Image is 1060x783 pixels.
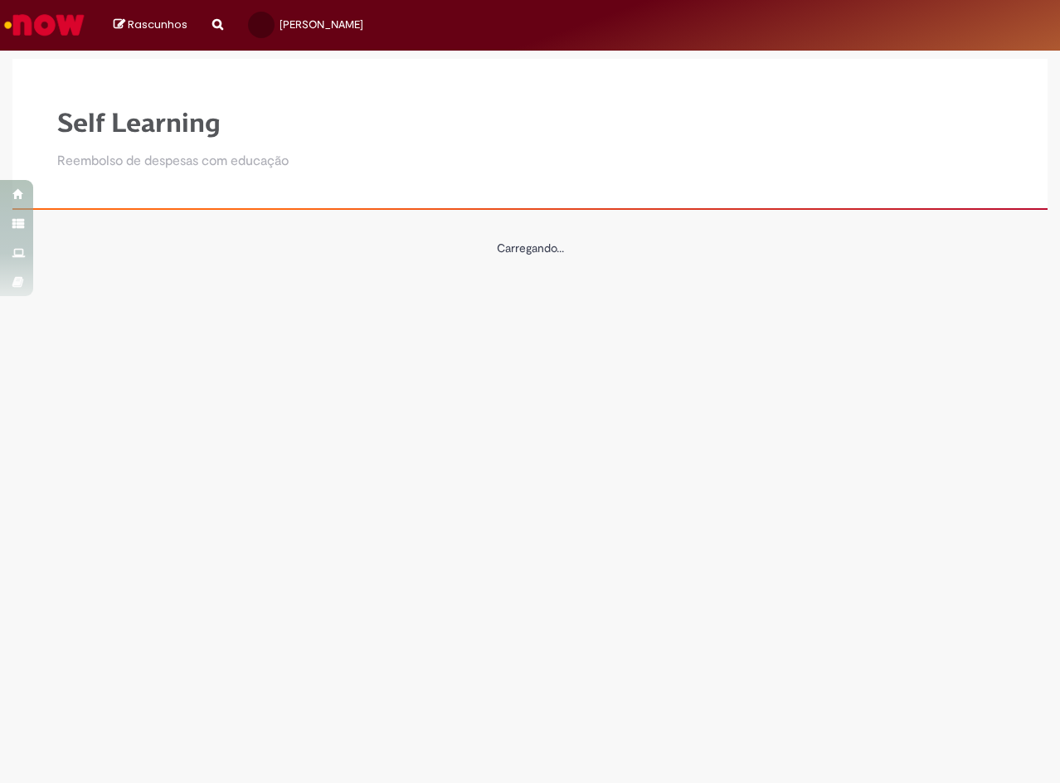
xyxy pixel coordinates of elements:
[57,240,1003,256] center: Carregando...
[57,154,289,169] h2: Reembolso de despesas com educação
[128,17,187,32] span: Rascunhos
[280,17,363,32] span: [PERSON_NAME]
[114,17,187,33] a: Rascunhos
[57,109,289,138] h1: Self Learning
[2,8,87,41] img: ServiceNow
